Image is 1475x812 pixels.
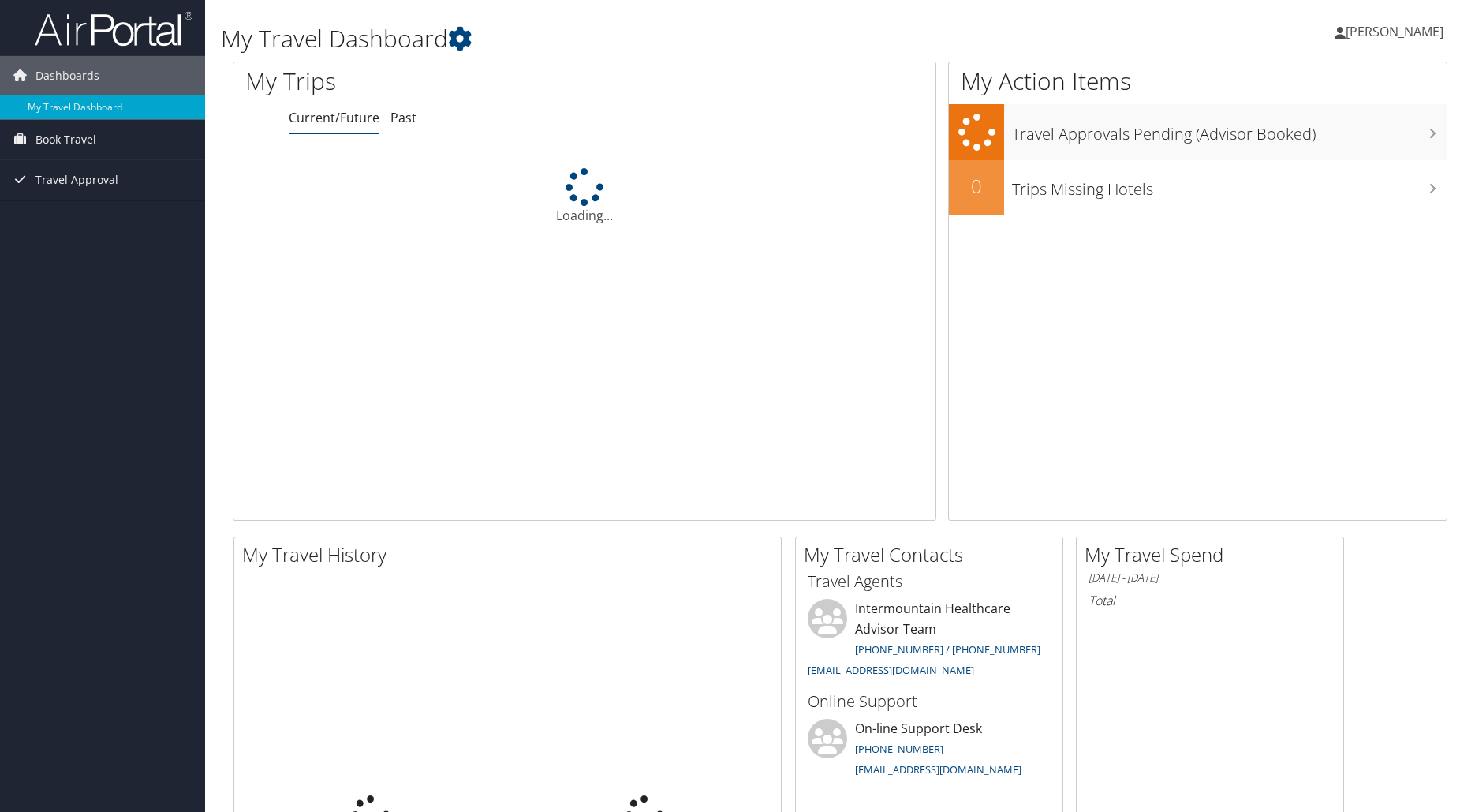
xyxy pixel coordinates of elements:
a: [EMAIL_ADDRESS][DOMAIN_NAME] [855,762,1021,776]
span: [PERSON_NAME] [1346,23,1443,40]
span: Travel Approval [35,160,118,200]
a: Current/Future [289,109,379,126]
h3: Trips Missing Hotels [1012,170,1447,200]
h1: My Travel Dashboard [221,22,1047,55]
h2: My Travel History [242,541,781,568]
a: [PHONE_NUMBER] [855,742,943,756]
a: Past [390,109,416,126]
div: Loading... [233,168,935,225]
h6: Total [1089,592,1331,609]
a: 0Trips Missing Hotels [949,160,1447,215]
a: [PERSON_NAME] [1335,8,1459,55]
li: On-line Support Desk [800,719,1059,784]
span: Dashboards [35,56,99,95]
h3: Online Support [808,690,1051,713]
img: airportal-logo.png [35,10,192,47]
a: [PHONE_NUMBER] / [PHONE_NUMBER] [855,642,1040,657]
h6: [DATE] - [DATE] [1089,571,1331,586]
a: [EMAIL_ADDRESS][DOMAIN_NAME] [808,663,974,677]
h2: 0 [949,173,1004,200]
li: Intermountain Healthcare Advisor Team [800,599,1059,683]
h1: My Trips [245,65,631,98]
span: Book Travel [35,120,96,159]
h1: My Action Items [949,65,1447,98]
h2: My Travel Spend [1085,541,1343,568]
h3: Travel Approvals Pending (Advisor Booked) [1012,115,1447,145]
a: Travel Approvals Pending (Advisor Booked) [949,104,1447,160]
h3: Travel Agents [808,571,1051,593]
h2: My Travel Contacts [804,541,1062,568]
